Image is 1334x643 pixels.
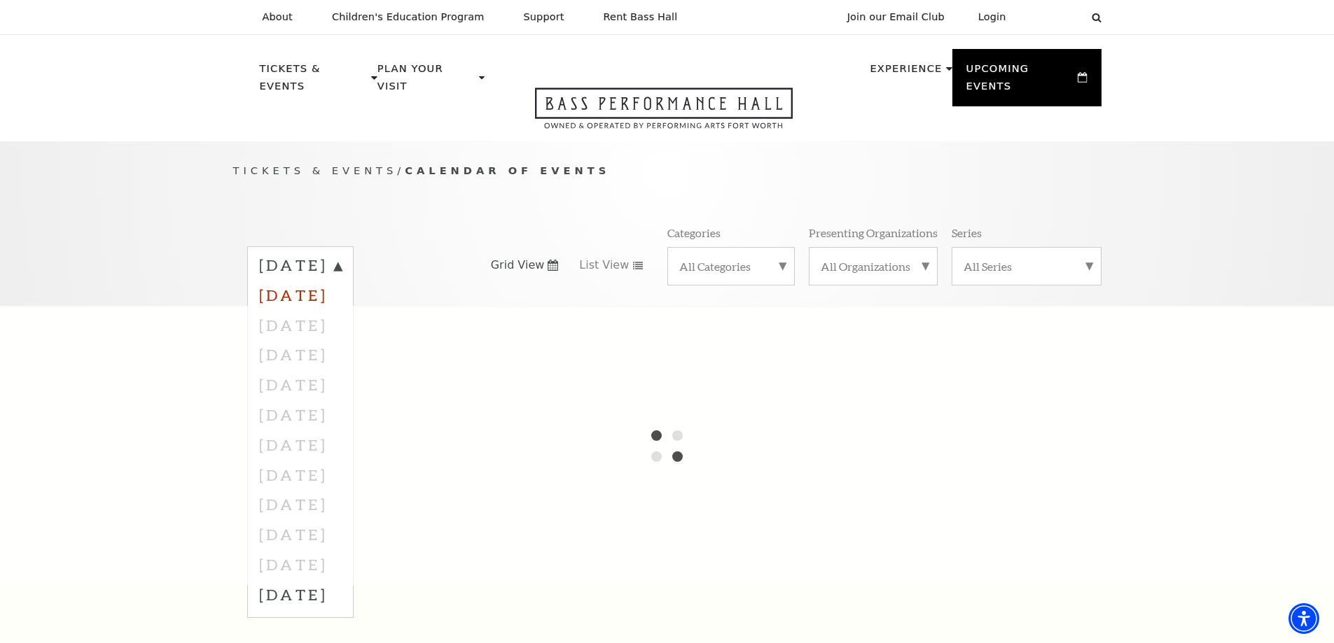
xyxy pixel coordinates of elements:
[524,11,564,23] p: Support
[870,60,942,85] p: Experience
[809,225,938,240] p: Presenting Organizations
[1288,603,1319,634] div: Accessibility Menu
[579,257,629,273] span: List View
[259,579,342,609] label: [DATE]
[332,11,485,23] p: Children's Education Program
[491,257,559,273] a: Grid View
[579,257,644,273] a: List View
[679,259,783,274] label: All Categories
[260,60,368,103] p: Tickets & Events
[491,257,545,273] span: Grid View
[377,60,475,103] p: Plan Your Visit
[263,11,293,23] p: About
[964,259,1090,274] label: All Series
[259,255,342,280] label: [DATE]
[259,280,342,310] label: [DATE]
[821,259,926,274] label: All Organizations
[485,87,843,141] a: Open this option
[667,225,721,240] p: Categories
[233,164,398,176] span: Tickets & Events
[1029,10,1078,24] select: Select:
[966,60,1075,103] p: Upcoming Events
[952,225,982,240] p: Series
[604,11,678,23] p: Rent Bass Hall
[405,164,610,176] span: Calendar of Events
[233,162,1102,180] p: /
